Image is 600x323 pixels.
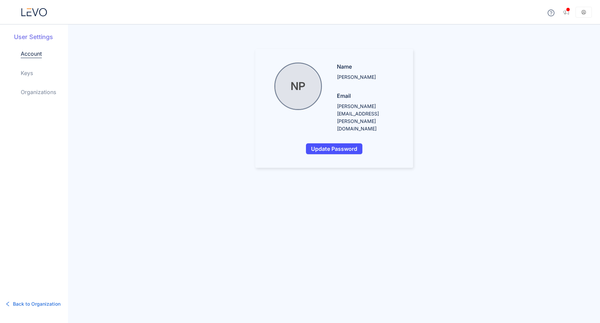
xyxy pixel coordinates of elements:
[337,92,399,100] p: Email
[337,62,399,71] p: Name
[311,146,357,152] span: Update Password
[306,143,362,154] button: Update Password
[21,88,56,96] a: Organizations
[21,69,33,77] a: Keys
[337,73,399,81] p: [PERSON_NAME]
[13,300,61,308] span: Back to Organization
[275,64,321,109] div: NP
[337,103,399,132] p: [PERSON_NAME][EMAIL_ADDRESS][PERSON_NAME][DOMAIN_NAME]
[14,33,68,41] h5: User Settings
[21,50,42,58] a: Account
